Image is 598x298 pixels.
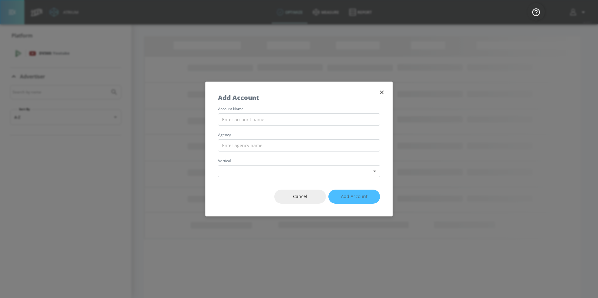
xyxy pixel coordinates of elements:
[218,133,380,137] label: agency
[218,107,380,111] label: account name
[218,113,380,126] input: Enter account name
[287,193,313,201] span: Cancel
[218,94,259,101] h5: Add Account
[218,139,380,151] input: Enter agency name
[527,3,545,21] button: Open Resource Center
[218,165,380,177] div: ​
[274,190,326,204] button: Cancel
[218,159,380,163] label: vertical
